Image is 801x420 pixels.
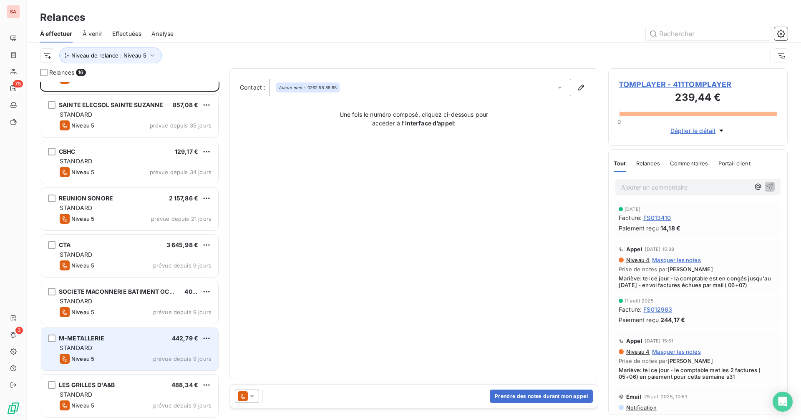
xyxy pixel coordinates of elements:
span: Commentaires [670,160,708,167]
span: Niveau 5 [71,169,94,175]
span: STANDARD [60,391,92,398]
span: 3 [15,327,23,334]
div: Open Intercom Messenger [773,392,793,412]
button: Prendre des notes durant mon appel [490,390,593,403]
span: REUNION SONORE [59,195,113,202]
span: Analyse [151,30,174,38]
span: [DATE] [625,207,640,212]
span: SOCIETE MACONNERIE BATIMENT OCEAN INDIEN - [GEOGRAPHIC_DATA] [59,288,272,295]
label: Contact : [240,83,269,92]
span: 857,08 € [173,101,198,108]
span: 75 [13,80,23,87]
em: Aucun nom [279,85,302,90]
span: Déplier le détail [670,126,716,135]
span: prévue depuis 34 jours [150,169,212,175]
span: Prise de notes par [619,357,777,364]
span: STANDARD [60,251,92,258]
span: 3 645,98 € [166,241,199,248]
span: 488,34 € [171,381,198,388]
span: prévue depuis 9 jours [153,309,212,315]
span: FS012963 [643,305,672,314]
span: prévue depuis 9 jours [153,402,212,409]
span: prévue depuis 9 jours [153,355,212,362]
span: Email [626,393,642,400]
span: STANDARD [60,344,92,351]
span: Effectuées [112,30,142,38]
span: Tout [614,160,626,167]
span: prévue depuis 35 jours [150,122,212,129]
span: Paiement reçu [619,224,659,232]
span: CTA [59,241,71,248]
span: 244,17 € [660,315,685,324]
span: Niveau 4 [625,257,650,263]
h3: Relances [40,10,85,25]
button: Déplier le détail [668,126,728,135]
span: Niveau 4 [625,348,650,355]
span: 0 [617,118,621,125]
span: Relances [49,68,74,77]
p: Une fois le numéro composé, cliquez ci-dessous pour accéder à l’ : [330,110,497,127]
div: grid [40,82,219,420]
span: STANDARD [60,297,92,305]
span: Niveau de relance : Niveau 5 [71,52,146,59]
span: Notification [625,404,657,411]
span: STANDARD [60,111,92,118]
span: Portail client [718,160,751,167]
span: Niveau 5 [71,262,94,269]
span: LES GRILLES D'A&B [59,381,115,388]
span: SAINTE ELECSOL SAINTE SUZANNE [59,101,163,108]
img: Logo LeanPay [7,402,20,415]
span: 401,51 € [184,288,209,295]
span: Prise de notes par [619,266,777,272]
span: prévue depuis 9 jours [153,262,212,269]
span: Niveau 5 [71,215,94,222]
input: Rechercher [646,27,771,40]
span: 25 juil. 2025, 10:51 [644,394,687,399]
span: Niveau 5 [71,309,94,315]
span: Niveau 5 [71,355,94,362]
div: SA [7,5,20,18]
span: Facture : [619,213,642,222]
span: À venir [83,30,102,38]
span: Appel [626,337,642,344]
span: 2 157,86 € [169,195,199,202]
span: Mariève: tel ce jour - la comptable est en congés jusqu'au [DATE] - envoi factures échues par mai... [619,275,777,288]
span: Niveau 5 [71,122,94,129]
button: Niveau de relance : Niveau 5 [59,47,162,63]
span: M-METALLERIE [59,335,104,342]
span: 16 [76,69,86,76]
span: [DATE] 15:51 [645,338,674,343]
span: Mariève: tel ce jour - le comptable met les 2 factures ( 05+06) en paiement pour cette semaine s31 [619,367,777,380]
span: 11 août 2025 [625,298,654,303]
h3: 239,44 € [619,90,777,107]
div: - 0262 55 88 88 [279,85,337,90]
span: 14,18 € [660,224,680,232]
span: Relances [636,160,660,167]
span: TOMPLAYER - 411TOMPLAYER [619,79,777,90]
span: 442,79 € [172,335,198,342]
span: Niveau 5 [71,402,94,409]
span: STANDARD [60,157,92,165]
span: Masquer les notes [652,257,701,263]
span: Appel [626,246,642,252]
span: prévue depuis 21 jours [151,215,212,222]
span: Paiement reçu [619,315,659,324]
span: Masquer les notes [652,348,701,355]
span: FS013410 [643,213,671,222]
span: [DATE] 15:38 [645,247,675,252]
span: À effectuer [40,30,73,38]
span: [PERSON_NAME] [667,266,713,272]
span: 129,17 € [175,148,198,155]
span: STANDARD [60,204,92,211]
span: Facture : [619,305,642,314]
span: [PERSON_NAME] [667,357,713,364]
span: CBHC [59,148,76,155]
strong: interface d’appel [405,120,454,127]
